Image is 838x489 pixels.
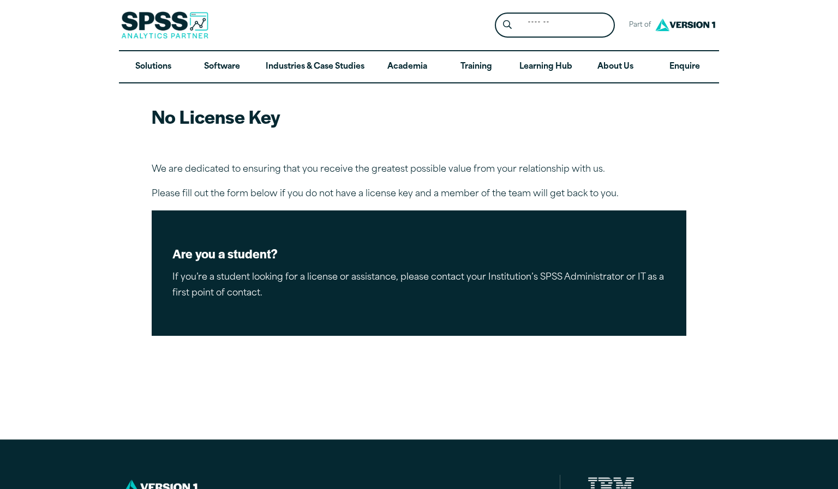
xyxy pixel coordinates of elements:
[152,104,686,129] h2: No License Key
[373,51,442,83] a: Academia
[188,51,256,83] a: Software
[581,51,650,83] a: About Us
[498,15,518,35] button: Search magnifying glass icon
[172,270,666,301] p: If you’re a student looking for a license or assistance, please contact your Institution’s SPSS A...
[495,13,615,38] form: Site Header Search Form
[119,51,188,83] a: Solutions
[624,17,653,33] span: Part of
[650,51,719,83] a: Enquire
[503,20,512,29] svg: Search magnifying glass icon
[121,11,208,39] img: SPSS Analytics Partner
[119,51,719,83] nav: Desktop version of site main menu
[653,15,718,35] img: Version1 Logo
[172,245,666,262] h2: Are you a student?
[152,186,686,202] p: Please fill out the form below if you do not have a license key and a member of the team will get...
[442,51,511,83] a: Training
[257,51,373,83] a: Industries & Case Studies
[152,162,686,178] p: We are dedicated to ensuring that you receive the greatest possible value from your relationship ...
[511,51,581,83] a: Learning Hub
